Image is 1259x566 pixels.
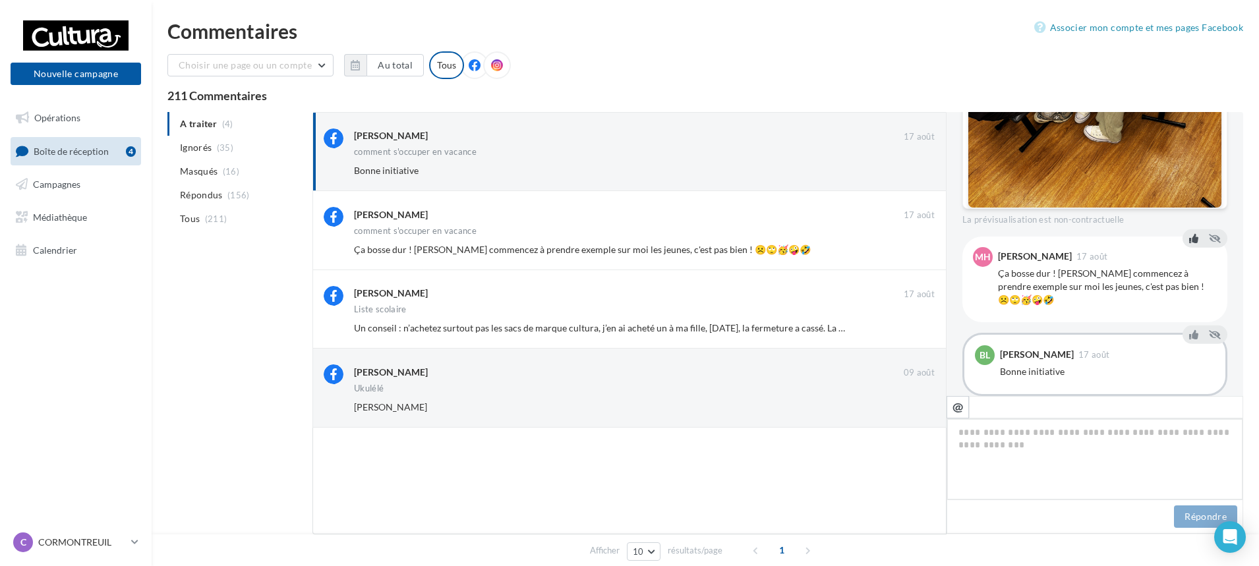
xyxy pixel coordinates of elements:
[980,349,990,362] span: BL
[344,54,424,76] button: Au total
[217,142,233,153] span: (35)
[8,137,144,165] a: Boîte de réception4
[1214,521,1246,553] div: Open Intercom Messenger
[354,227,477,235] div: comment s'occuper en vacance
[771,540,792,561] span: 1
[904,289,935,300] span: 17 août
[354,148,477,156] div: comment s'occuper en vacance
[1076,252,1107,261] span: 17 août
[627,542,660,561] button: 10
[354,366,428,379] div: [PERSON_NAME]
[429,51,464,79] div: Tous
[167,54,334,76] button: Choisir une page ou un compte
[354,401,427,412] span: [PERSON_NAME]
[38,536,126,549] p: CORMONTREUIL
[354,305,407,314] div: Liste scolaire
[33,212,87,223] span: Médiathèque
[8,171,144,198] a: Campagnes
[354,287,428,300] div: [PERSON_NAME]
[11,530,141,555] a: C CORMONTREUIL
[167,21,1243,41] div: Commentaires
[33,179,80,190] span: Campagnes
[34,145,109,156] span: Boîte de réception
[205,213,227,224] span: (211)
[179,59,312,71] span: Choisir une page ou un compte
[998,252,1072,261] div: [PERSON_NAME]
[904,210,935,221] span: 17 août
[33,244,77,255] span: Calendrier
[1000,365,1215,378] div: Bonne initiative
[227,190,250,200] span: (156)
[1000,350,1074,359] div: [PERSON_NAME]
[354,129,428,142] div: [PERSON_NAME]
[20,536,26,549] span: C
[947,396,969,418] button: @
[180,165,218,178] span: Masqués
[180,212,200,225] span: Tous
[126,146,136,157] div: 4
[590,544,620,557] span: Afficher
[8,237,144,264] a: Calendrier
[354,208,428,221] div: [PERSON_NAME]
[8,204,144,231] a: Médiathèque
[952,401,964,412] i: @
[668,544,722,557] span: résultats/page
[962,209,1227,226] div: La prévisualisation est non-contractuelle
[180,188,223,202] span: Répondus
[998,267,1217,306] div: Ça bosse dur ! [PERSON_NAME] commencez à prendre exemple sur moi les jeunes, c'est pas bien ! ☹️🙄🥳🤪🤣
[354,244,811,255] span: Ça bosse dur ! [PERSON_NAME] commencez à prendre exemple sur moi les jeunes, c'est pas bien ! ☹️🙄🥳🤪🤣
[34,112,80,123] span: Opérations
[904,131,935,143] span: 17 août
[354,384,384,393] div: Ukulélé
[904,367,935,379] span: 09 août
[180,141,212,154] span: Ignorés
[354,165,419,176] span: Bonne initiative
[366,54,424,76] button: Au total
[1174,505,1237,528] button: Répondre
[1078,351,1109,359] span: 17 août
[11,63,141,85] button: Nouvelle campagne
[975,250,991,264] span: MH
[1034,20,1243,36] a: Associer mon compte et mes pages Facebook
[223,166,239,177] span: (16)
[167,90,1243,101] div: 211 Commentaires
[633,546,644,557] span: 10
[8,104,144,132] a: Opérations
